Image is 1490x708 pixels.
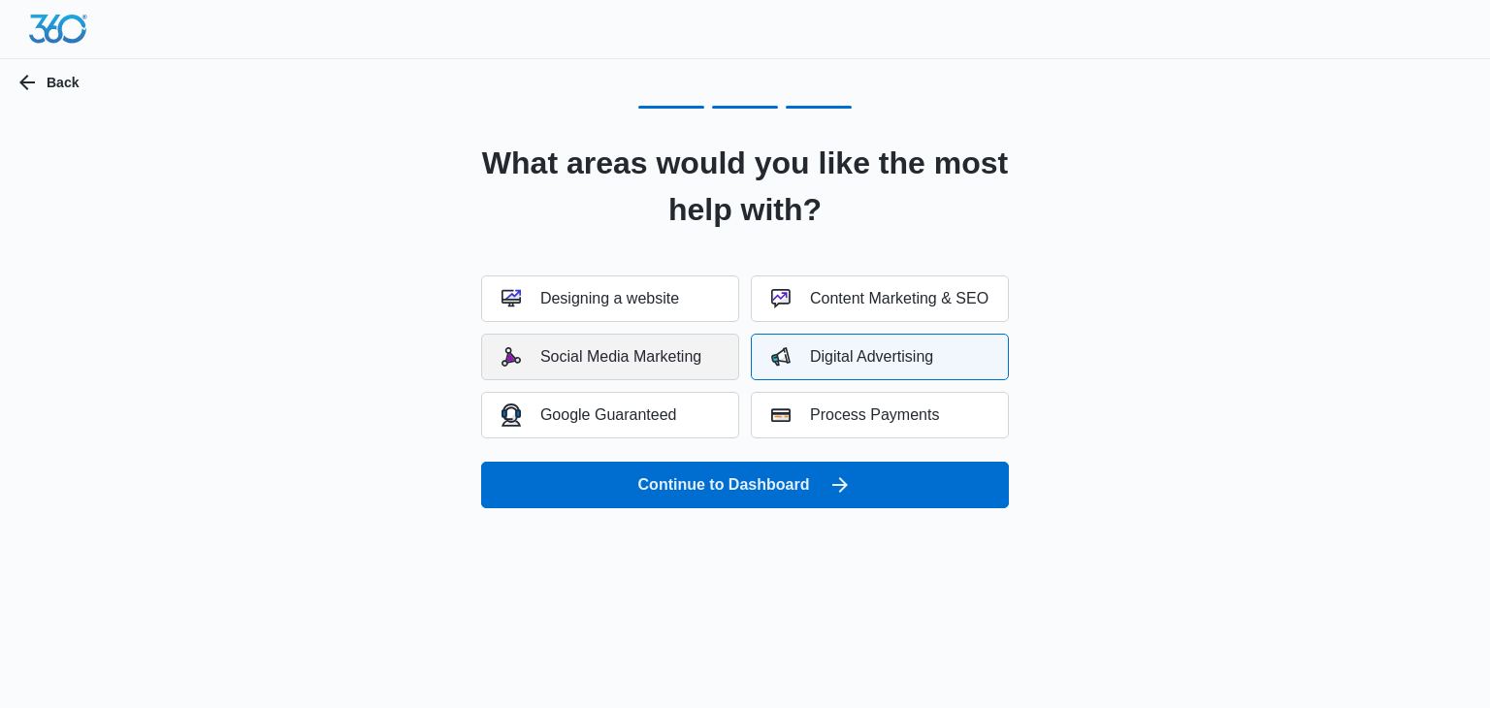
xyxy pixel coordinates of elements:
[751,334,1009,380] button: Digital Advertising
[502,347,701,367] div: Social Media Marketing
[481,334,739,380] button: Social Media Marketing
[457,140,1033,233] h2: What areas would you like the most help with?
[481,392,739,438] button: Google Guaranteed
[771,347,933,367] div: Digital Advertising
[771,289,988,308] div: Content Marketing & SEO
[502,289,679,308] div: Designing a website
[751,392,1009,438] button: Process Payments
[771,405,939,425] div: Process Payments
[481,462,1009,508] button: Continue to Dashboard
[481,275,739,322] button: Designing a website
[502,403,677,426] div: Google Guaranteed
[751,275,1009,322] button: Content Marketing & SEO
